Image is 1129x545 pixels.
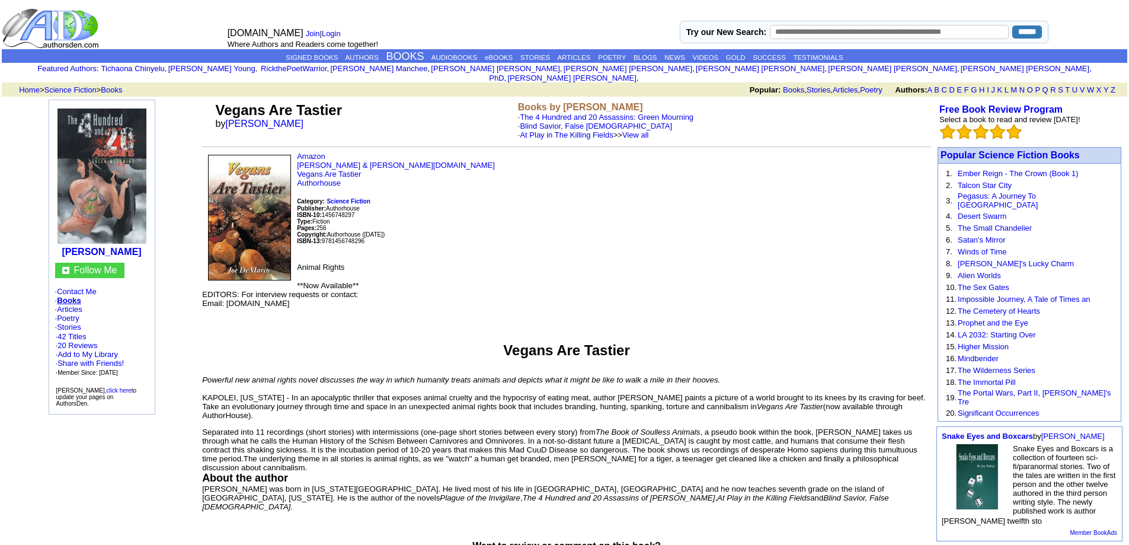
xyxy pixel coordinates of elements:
font: Where Authors and Readers come together! [228,40,378,49]
a: X [1096,85,1102,94]
a: [PERSON_NAME]'s Lucky Charm [958,259,1074,268]
a: Poetry [860,85,882,94]
a: Winds of Time [958,247,1006,256]
a: P [1035,85,1040,94]
a: Books [783,85,804,94]
b: Science Fiction [327,198,370,205]
font: Fiction [297,218,330,225]
a: J [991,85,995,94]
a: [PERSON_NAME] Young [168,64,255,73]
font: > > [15,85,122,94]
a: SIGNED BOOKS [286,54,338,61]
a: STORIES [520,54,550,61]
font: by [216,119,312,129]
a: F [964,85,969,94]
a: Impossible Journey, A Tale of Times an [958,295,1090,304]
font: 256 [297,225,326,231]
img: logo_ad.gif [2,8,101,49]
a: VIDEOS [693,54,718,61]
span: KAPOLEI, [US_STATE] - In an apocalyptic thriller that exposes animal cruelty and the hypocrisy of... [202,375,925,420]
a: Z [1111,85,1115,94]
a: [PERSON_NAME] [PERSON_NAME] [507,74,636,82]
a: The Portal Wars, Part II, [PERSON_NAME]'s Tre [958,388,1111,406]
font: 7. [946,247,952,256]
font: 6. [946,235,952,244]
a: 42 Titles [57,332,86,341]
b: Type: [297,218,312,225]
span: Separated into 11 recordings (short stories) with intermissions (one-page short stories between e... [202,428,917,463]
a: BOOKS [386,50,424,62]
font: · [518,122,672,139]
p: . [202,366,931,420]
a: M [1010,85,1017,94]
img: 47185.JPG [57,109,146,244]
a: Mindbender [958,354,999,363]
a: RickthePoetWarrior [258,64,327,73]
i: At Play in the Killing Fields [717,493,810,502]
a: Significant Occurrences [958,409,1039,417]
a: T [1065,85,1070,94]
font: 15. [946,342,957,351]
font: 16. [946,354,957,363]
a: Articles [833,85,858,94]
font: i [959,66,960,72]
font: Member Since: [DATE] [57,369,118,376]
font: i [639,75,640,82]
a: SUCCESS [753,54,786,61]
a: Tichaona Chinyelu [101,64,165,73]
img: gc.jpg [62,267,69,274]
font: 17. [946,366,957,375]
font: , , , , , , , , , , [101,64,1092,82]
font: 2. [946,181,952,190]
a: U [1072,85,1077,94]
a: [PERSON_NAME] [225,119,303,129]
a: Articles [57,305,82,314]
i: Vegans Are Tastier [757,402,823,411]
a: [PERSON_NAME] [PERSON_NAME] [696,64,824,73]
a: Login [322,29,341,38]
a: click here [107,387,132,394]
font: [PERSON_NAME], to update your pages on AuthorsDen. [56,387,137,407]
font: 18. [946,378,957,387]
font: Popular Science Fiction Books [941,150,1080,160]
b: Pages: [297,225,316,231]
font: Copyright: [297,231,327,238]
a: [PERSON_NAME] & [PERSON_NAME][DOMAIN_NAME] [297,161,495,170]
font: 1. [946,169,952,178]
font: : [37,64,98,73]
a: Y [1104,85,1108,94]
i: Powerful new animal rights novel discusses the way in which humanity treats animals and depicts w... [202,375,720,384]
font: i [506,75,507,82]
font: 8. [946,259,952,268]
font: · · · [56,350,124,377]
font: · >> [518,130,649,139]
font: 12. [946,307,957,315]
font: Follow Me [74,265,117,275]
a: [PERSON_NAME] [PERSON_NAME] [431,64,559,73]
font: 1456748297 [297,212,354,218]
a: [PERSON_NAME] [PERSON_NAME] [564,64,692,73]
font: Snake Eyes and Boxcars is a collection of fourteen sci-fi/paranormal stories. Two of the tales ar... [942,444,1115,525]
a: Add to My Library [57,350,118,359]
a: Books [57,296,81,305]
a: V [1080,85,1085,94]
font: i [430,66,431,72]
a: Pegasus: A Journey To [GEOGRAPHIC_DATA] [958,192,1038,209]
font: Vegans Are Tastier [216,102,342,118]
font: i [257,66,258,72]
a: Free Book Review Program [939,104,1063,114]
a: Poetry [57,314,79,323]
a: LA 2032: Starting Over [958,330,1036,339]
i: Plague of the Invigilare [440,493,520,502]
a: Alien Worlds [958,271,1001,280]
b: ISBN-13: [297,238,322,244]
font: 19. [946,393,957,402]
a: D [949,85,954,94]
a: ARTICLES [557,54,590,61]
a: G [971,85,977,94]
a: [PERSON_NAME] [PERSON_NAME], PhD [489,64,1092,82]
a: 20 Reviews [57,341,97,350]
font: Authorhouse [297,205,360,212]
a: The Small Chandelier [958,224,1032,232]
a: H [979,85,984,94]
